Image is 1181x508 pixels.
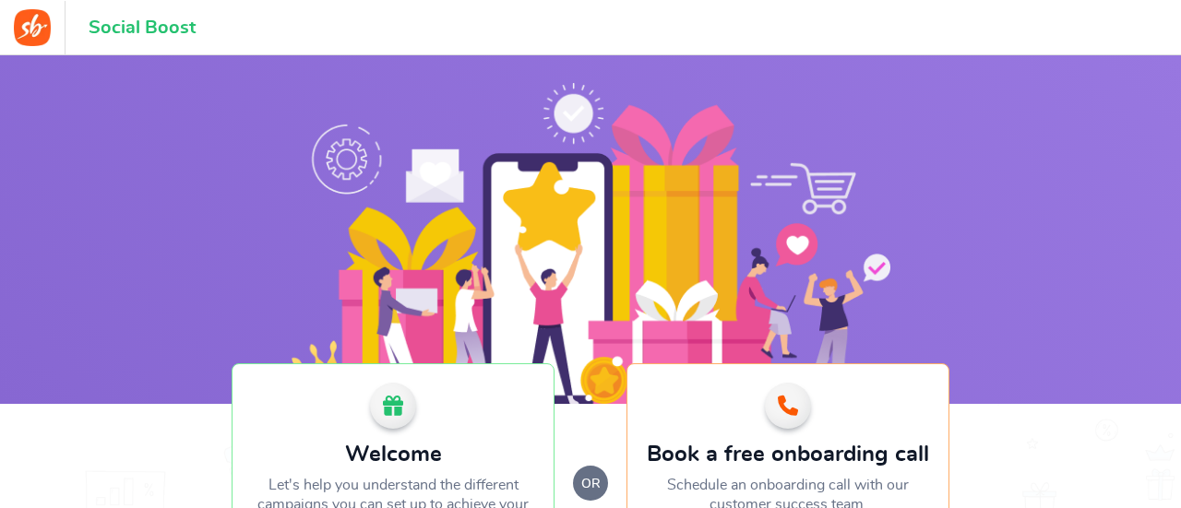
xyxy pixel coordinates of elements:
small: or [573,466,608,501]
img: Social Boost [291,83,890,404]
h2: Book a free onboarding call [646,443,930,467]
h1: Social Boost [89,18,196,38]
h2: Welcome [251,443,535,467]
img: Social Boost [14,9,51,46]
